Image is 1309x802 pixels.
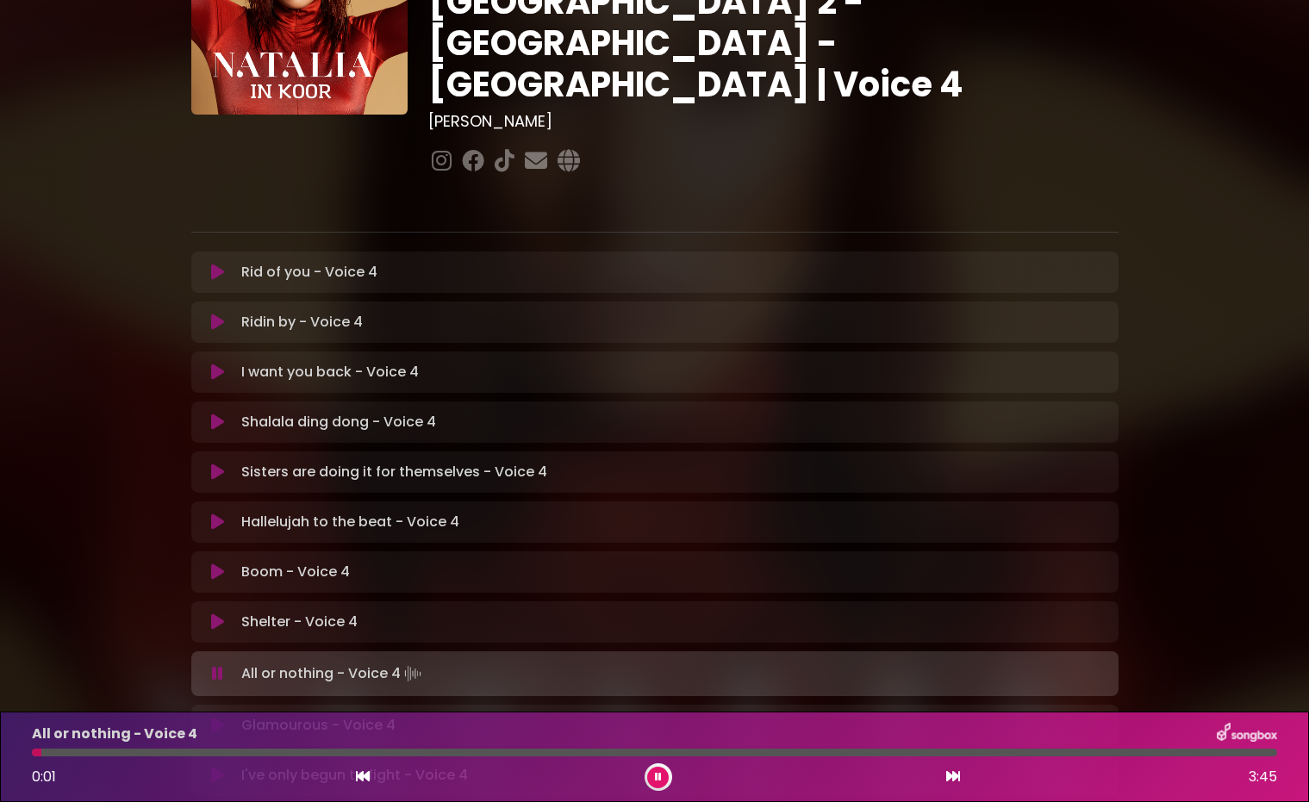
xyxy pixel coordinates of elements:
[241,562,350,582] p: Boom - Voice 4
[401,662,425,686] img: waveform4.gif
[241,362,419,382] p: I want you back - Voice 4
[32,724,197,744] p: All or nothing - Voice 4
[241,512,459,532] p: Hallelujah to the beat - Voice 4
[1249,767,1277,787] span: 3:45
[241,412,436,432] p: Shalala ding dong - Voice 4
[32,767,56,786] span: 0:01
[241,262,377,283] p: Rid of you - Voice 4
[241,312,363,333] p: Ridin by - Voice 4
[1217,723,1277,745] img: songbox-logo-white.png
[241,462,547,482] p: Sisters are doing it for themselves - Voice 4
[241,662,425,686] p: All or nothing - Voice 4
[241,612,358,632] p: Shelter - Voice 4
[428,112,1119,131] h3: [PERSON_NAME]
